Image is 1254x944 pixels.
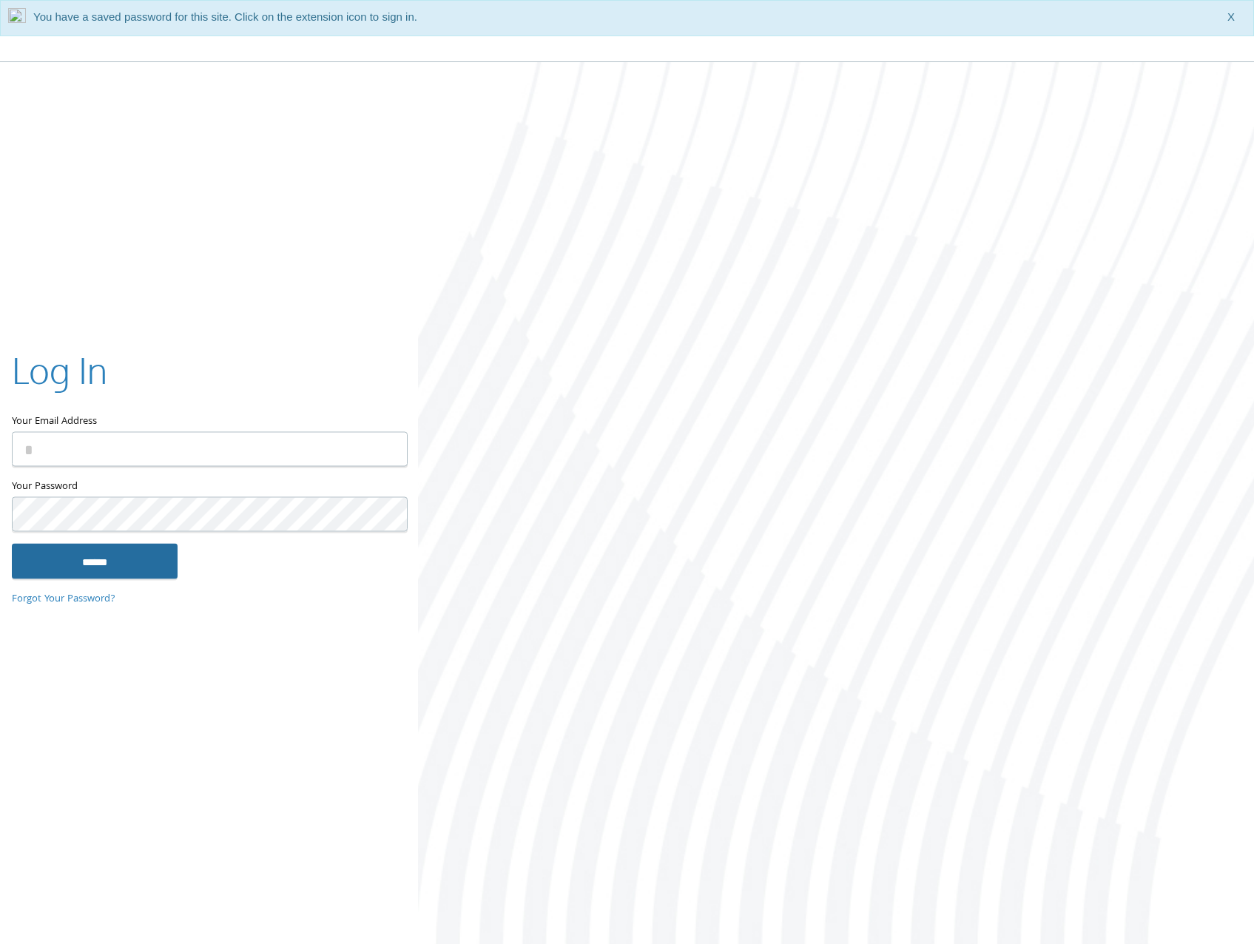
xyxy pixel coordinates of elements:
[1227,8,1235,26] span: X
[12,345,107,395] h2: Log In
[12,479,406,497] label: Your Password
[8,8,26,28] img: notLoggedInIcon.png
[33,10,417,23] span: You have a saved password for this site. Click on the extension icon to sign in.
[12,592,115,608] a: Forgot Your Password?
